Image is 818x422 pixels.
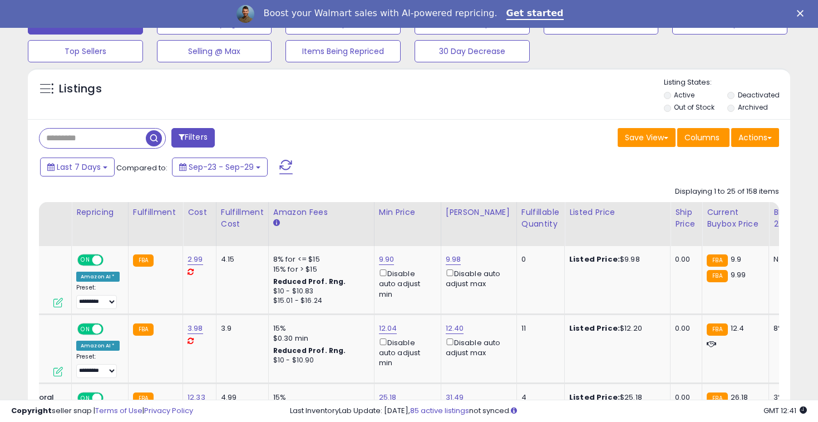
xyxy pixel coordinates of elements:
div: Displaying 1 to 25 of 158 items [675,187,779,197]
div: Fulfillable Quantity [521,207,560,230]
small: Amazon Fees. [273,218,280,228]
div: Current Buybox Price [707,207,764,230]
div: Amazon AI * [76,272,120,282]
div: BB Share 24h. [773,207,814,230]
div: Amazon AI * [76,341,120,351]
div: 8% [773,323,810,333]
div: 0.00 [675,254,693,264]
b: Reduced Prof. Rng. [273,277,346,286]
div: Ship Price [675,207,697,230]
div: 3.9 [221,323,260,333]
button: Last 7 Days [40,158,115,176]
span: ON [78,256,92,265]
span: 9.9 [731,254,741,264]
button: Save View [618,128,676,147]
div: 15% for > $15 [273,264,366,274]
div: $15.01 - $16.24 [273,296,366,306]
a: 12.40 [446,323,464,334]
small: FBA [707,254,727,267]
div: 11 [521,323,556,333]
span: 12.4 [731,323,745,333]
b: Reduced Prof. Rng. [273,346,346,355]
a: 2.99 [188,254,203,265]
button: 30 Day Decrease [415,40,530,62]
div: Repricing [76,207,124,218]
div: Amazon Fees [273,207,369,218]
div: $9.98 [569,254,662,264]
small: FBA [707,323,727,336]
b: Listed Price: [569,323,620,333]
div: $0.30 min [273,333,366,344]
strong: Copyright [11,405,52,416]
small: FBA [133,323,154,336]
div: Min Price [379,207,436,218]
div: 0.00 [675,323,693,333]
div: Fulfillment Cost [221,207,264,230]
h5: Listings [59,81,102,97]
a: Terms of Use [95,405,142,416]
button: Selling @ Max [157,40,272,62]
div: Close [797,10,808,17]
a: 12.04 [379,323,397,334]
span: OFF [102,324,120,333]
div: $10 - $10.90 [273,356,366,365]
div: Disable auto adjust min [379,336,432,369]
span: 9.99 [731,269,746,280]
span: Compared to: [116,163,167,173]
a: 85 active listings [410,405,469,416]
a: 3.98 [188,323,203,334]
label: Out of Stock [674,102,714,112]
div: $12.20 [569,323,662,333]
div: Boost your Walmart sales with AI-powered repricing. [263,8,497,19]
div: [PERSON_NAME] [446,207,512,218]
span: OFF [102,256,120,265]
a: 9.90 [379,254,395,265]
div: Preset: [76,284,120,309]
div: 15% [273,323,366,333]
div: Disable auto adjust max [446,267,508,289]
span: Columns [684,132,720,143]
div: Preset: [76,353,120,378]
a: 9.98 [446,254,461,265]
button: Top Sellers [28,40,143,62]
div: Listed Price [569,207,666,218]
span: 2025-10-7 12:41 GMT [763,405,807,416]
p: Listing States: [664,77,791,88]
small: FBA [133,254,154,267]
div: Fulfillment [133,207,178,218]
div: 0 [521,254,556,264]
div: Disable auto adjust min [379,267,432,300]
button: Actions [731,128,779,147]
div: 4.15 [221,254,260,264]
div: Disable auto adjust max [446,336,508,358]
button: Items Being Repriced [285,40,401,62]
button: Sep-23 - Sep-29 [172,158,268,176]
label: Archived [738,102,768,112]
a: Get started [506,8,564,20]
div: $10 - $10.83 [273,287,366,296]
div: N/A [773,254,810,264]
div: 8% for <= $15 [273,254,366,264]
a: Privacy Policy [144,405,193,416]
span: Last 7 Days [57,161,101,173]
span: Sep-23 - Sep-29 [189,161,254,173]
label: Deactivated [738,90,780,100]
b: Listed Price: [569,254,620,264]
span: ON [78,324,92,333]
div: Cost [188,207,211,218]
label: Active [674,90,694,100]
div: seller snap | | [11,406,193,416]
img: Profile image for Adrian [236,5,254,23]
button: Filters [171,128,215,148]
button: Columns [677,128,730,147]
div: Last InventoryLab Update: [DATE], not synced. [290,406,807,416]
small: FBA [707,270,727,282]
